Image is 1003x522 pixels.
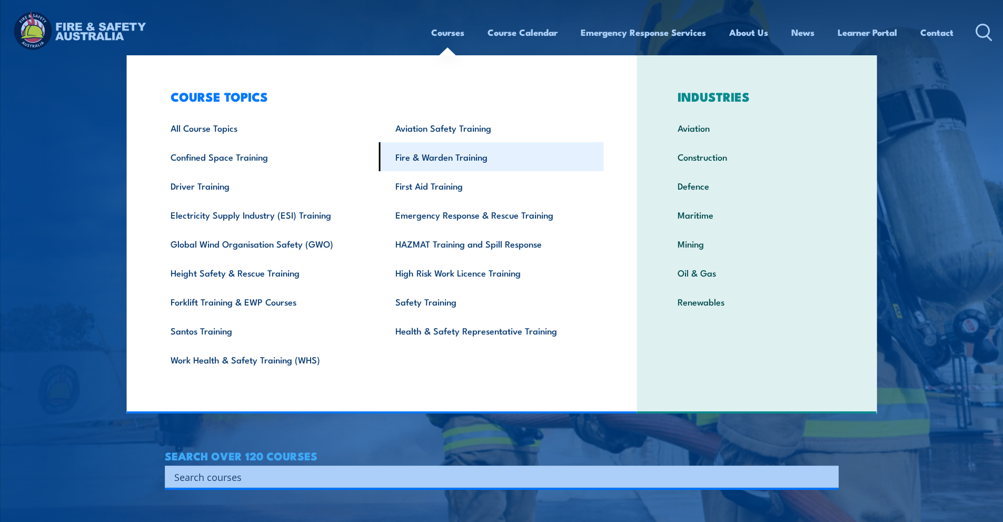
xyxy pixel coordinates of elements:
[488,18,558,46] a: Course Calendar
[661,258,852,287] a: Oil & Gas
[379,258,604,287] a: High Risk Work Licence Training
[379,171,604,200] a: First Aid Training
[379,316,604,345] a: Health & Safety Representative Training
[154,142,379,171] a: Confined Space Training
[379,113,604,142] a: Aviation Safety Training
[661,171,852,200] a: Defence
[176,469,818,484] form: Search form
[154,200,379,229] a: Electricity Supply Industry (ESI) Training
[154,171,379,200] a: Driver Training
[154,316,379,345] a: Santos Training
[661,142,852,171] a: Construction
[174,469,816,485] input: Search input
[154,229,379,258] a: Global Wind Organisation Safety (GWO)
[661,229,852,258] a: Mining
[165,450,839,461] h4: SEARCH OVER 120 COURSES
[791,18,815,46] a: News
[154,89,604,104] h3: COURSE TOPICS
[154,258,379,287] a: Height Safety & Rescue Training
[820,469,835,484] button: Search magnifier button
[920,18,954,46] a: Contact
[661,287,852,316] a: Renewables
[661,113,852,142] a: Aviation
[379,229,604,258] a: HAZMAT Training and Spill Response
[154,345,379,374] a: Work Health & Safety Training (WHS)
[661,89,852,104] h3: INDUSTRIES
[729,18,768,46] a: About Us
[379,287,604,316] a: Safety Training
[379,200,604,229] a: Emergency Response & Rescue Training
[581,18,706,46] a: Emergency Response Services
[379,142,604,171] a: Fire & Warden Training
[154,287,379,316] a: Forklift Training & EWP Courses
[661,200,852,229] a: Maritime
[154,113,379,142] a: All Course Topics
[431,18,464,46] a: Courses
[838,18,897,46] a: Learner Portal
